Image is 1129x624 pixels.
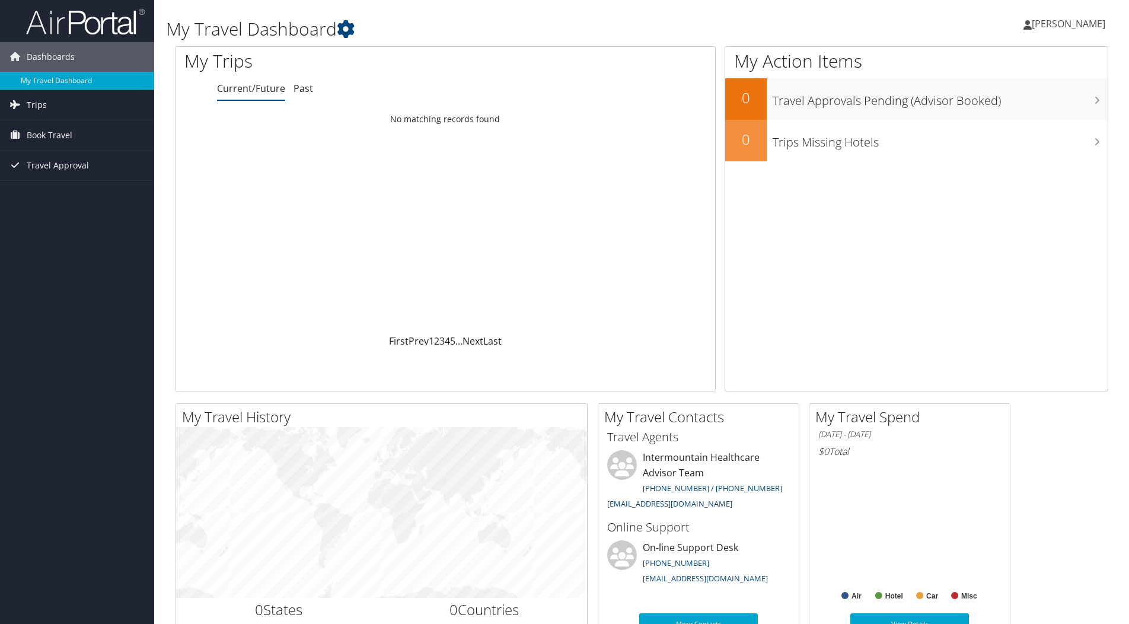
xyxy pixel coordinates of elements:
a: [PHONE_NUMBER] [643,558,709,568]
h3: Travel Agents [607,429,790,445]
span: … [455,335,463,348]
span: 0 [449,600,458,619]
a: 4 [445,335,450,348]
h3: Travel Approvals Pending (Advisor Booked) [773,87,1108,109]
li: On-line Support Desk [601,540,796,589]
text: Car [926,592,938,600]
a: [PERSON_NAME] [1023,6,1117,42]
li: Intermountain Healthcare Advisor Team [601,450,796,514]
a: [EMAIL_ADDRESS][DOMAIN_NAME] [607,498,732,509]
a: [EMAIL_ADDRESS][DOMAIN_NAME] [643,573,768,584]
img: airportal-logo.png [26,8,145,36]
a: Next [463,335,483,348]
a: 0Trips Missing Hotels [725,120,1108,161]
a: [PHONE_NUMBER] / [PHONE_NUMBER] [643,483,782,494]
h1: My Travel Dashboard [166,17,800,42]
h2: Countries [391,600,579,620]
text: Hotel [885,592,903,600]
a: Prev [409,335,429,348]
h2: My Travel Contacts [604,407,799,427]
text: Air [851,592,862,600]
h3: Trips Missing Hotels [773,128,1108,151]
a: 1 [429,335,434,348]
td: No matching records found [176,109,715,130]
span: Dashboards [27,42,75,72]
h1: My Trips [184,49,481,74]
h2: My Travel History [182,407,587,427]
h6: [DATE] - [DATE] [818,429,1001,440]
span: Travel Approval [27,151,89,180]
h1: My Action Items [725,49,1108,74]
a: 0Travel Approvals Pending (Advisor Booked) [725,78,1108,120]
a: 3 [439,335,445,348]
a: Last [483,335,502,348]
a: First [389,335,409,348]
span: $0 [818,445,829,458]
span: [PERSON_NAME] [1032,17,1105,30]
a: Current/Future [217,82,285,95]
span: 0 [255,600,263,619]
h2: 0 [725,129,767,149]
a: 2 [434,335,439,348]
text: Misc [961,592,977,600]
h2: My Travel Spend [815,407,1010,427]
span: Book Travel [27,120,72,150]
a: 5 [450,335,455,348]
span: Trips [27,90,47,120]
h6: Total [818,445,1001,458]
h3: Online Support [607,519,790,536]
h2: 0 [725,88,767,108]
a: Past [294,82,313,95]
h2: States [185,600,373,620]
